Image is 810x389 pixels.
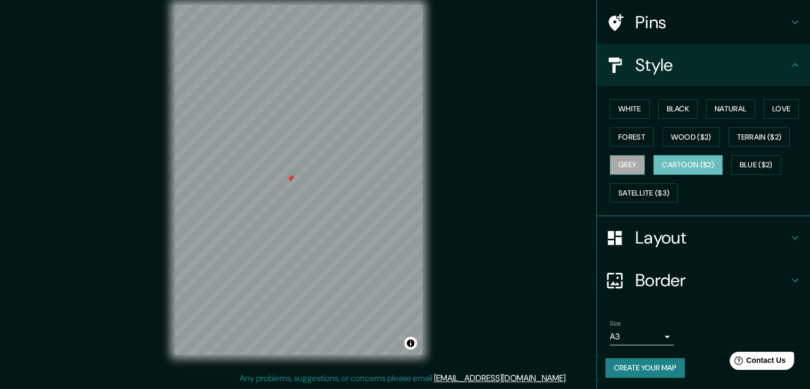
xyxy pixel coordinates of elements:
[610,127,654,147] button: Forest
[610,99,650,119] button: White
[729,127,790,147] button: Terrain ($2)
[597,259,810,302] div: Border
[567,372,569,385] div: .
[610,328,674,345] div: A3
[662,127,720,147] button: Wood ($2)
[434,372,566,384] a: [EMAIL_ADDRESS][DOMAIN_NAME]
[764,99,799,119] button: Love
[658,99,698,119] button: Black
[635,227,789,248] h4: Layout
[635,54,789,76] h4: Style
[610,155,645,175] button: Grey
[635,12,789,33] h4: Pins
[635,270,789,291] h4: Border
[404,337,417,350] button: Toggle attribution
[715,347,798,377] iframe: Help widget launcher
[653,155,723,175] button: Cartoon ($2)
[597,44,810,86] div: Style
[569,372,571,385] div: .
[606,358,685,378] button: Create your map
[597,1,810,44] div: Pins
[610,319,621,328] label: Size
[597,216,810,259] div: Layout
[731,155,781,175] button: Blue ($2)
[175,5,422,355] canvas: Map
[706,99,755,119] button: Natural
[610,183,678,203] button: Satellite ($3)
[240,372,567,385] p: Any problems, suggestions, or concerns please email .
